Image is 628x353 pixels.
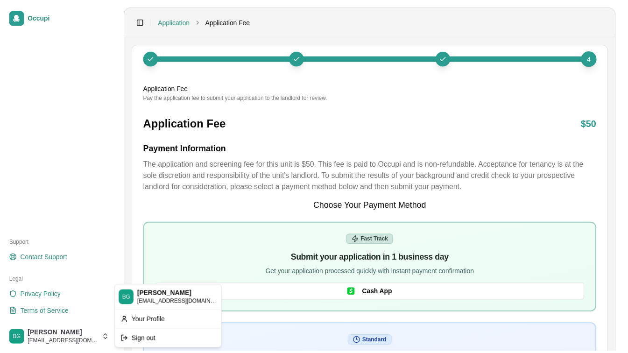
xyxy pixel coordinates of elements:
div: Get your application processed quickly with instant payment confirmation [157,267,591,276]
span: Cash App [366,288,396,297]
nav: breadcrumb [160,16,253,26]
span: [EMAIL_ADDRESS][DOMAIN_NAME] [139,298,220,306]
span: Privacy Policy [21,290,61,300]
h2: Application Fee [145,116,228,131]
span: [PERSON_NAME] [139,290,220,299]
img: Briana Gray [9,331,24,346]
h2: Choose Your Payment Method [145,200,603,211]
div: Legal [6,273,114,288]
div: Pay the application fee to submit your application to the landlord for review. [145,93,603,101]
div: Your Profile [118,313,222,328]
span: 4 [593,53,597,63]
span: Standard [366,338,390,345]
p: The application and screening fee for this unit is $ 50 . This fee is paid to Occupi and is non-r... [145,159,603,192]
span: Contact Support [21,253,68,262]
span: Application Fee [208,16,253,26]
a: Application [160,16,192,26]
button: Cash App [157,284,591,301]
span: [PERSON_NAME] [28,330,99,339]
span: Occupi [28,13,110,21]
h3: Payment Information [145,142,603,155]
div: Support [6,235,114,250]
div: Submit your application in 1 business day [157,251,591,264]
div: Application Fee [145,83,603,92]
span: Terms of Service [21,307,69,317]
span: $ 50 [587,117,603,130]
div: Sign out [118,332,222,347]
span: [EMAIL_ADDRESS][DOMAIN_NAME] [28,339,99,346]
span: Fast Track [365,236,392,243]
img: Briana Gray [120,290,135,305]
